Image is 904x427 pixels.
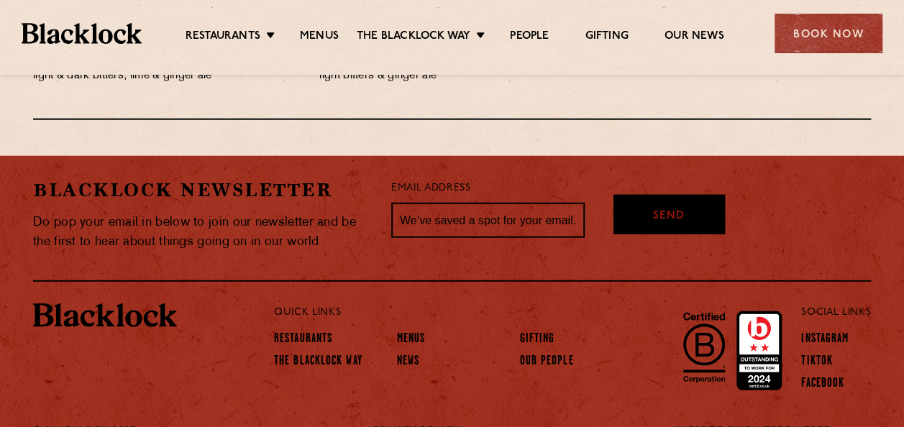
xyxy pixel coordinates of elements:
[665,29,724,45] a: Our News
[33,303,177,328] img: BL_Textured_Logo-footer-cropped.svg
[653,208,685,225] span: Send
[519,332,554,348] a: Gifting
[274,332,332,348] a: Restaurants
[675,304,734,390] img: B-Corp-Logo-Black-RGB.svg
[274,303,754,322] p: Quick Links
[801,354,833,370] a: TikTok
[391,180,470,197] label: Email Address
[274,354,362,370] a: The Blacklock Way
[397,354,419,370] a: News
[33,178,370,203] h2: Blacklock Newsletter
[736,311,782,390] img: Accred_2023_2star.png
[519,354,573,370] a: Our People
[357,29,470,45] a: The Blacklock Way
[775,14,882,53] div: Book Now
[391,203,585,239] input: We’ve saved a spot for your email...
[300,29,339,45] a: Menus
[22,23,142,43] img: BL_Textured_Logo-footer-cropped.svg
[585,29,628,45] a: Gifting
[801,303,871,322] p: Social Links
[33,213,370,252] p: Do pop your email in below to join our newsletter and be the first to hear about things going on ...
[510,29,549,45] a: People
[397,332,426,348] a: Menus
[801,332,849,348] a: Instagram
[186,29,260,45] a: Restaurants
[801,377,844,392] a: Facebook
